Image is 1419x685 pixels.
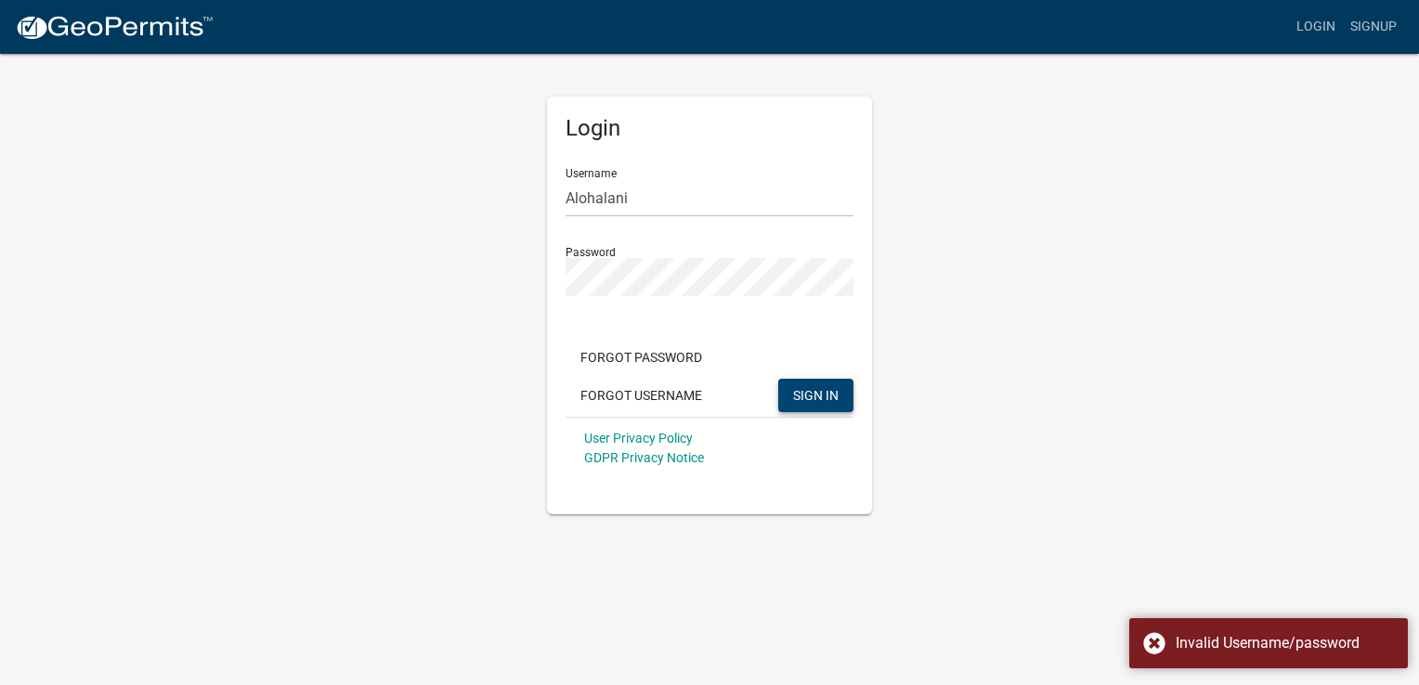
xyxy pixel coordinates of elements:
div: Invalid Username/password [1176,632,1394,654]
button: Forgot Username [566,379,717,412]
a: GDPR Privacy Notice [584,450,704,465]
a: User Privacy Policy [584,431,693,446]
button: SIGN IN [778,379,853,412]
span: SIGN IN [793,387,839,402]
button: Forgot Password [566,341,717,374]
a: Login [1289,9,1343,45]
a: Signup [1343,9,1404,45]
h5: Login [566,115,853,142]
